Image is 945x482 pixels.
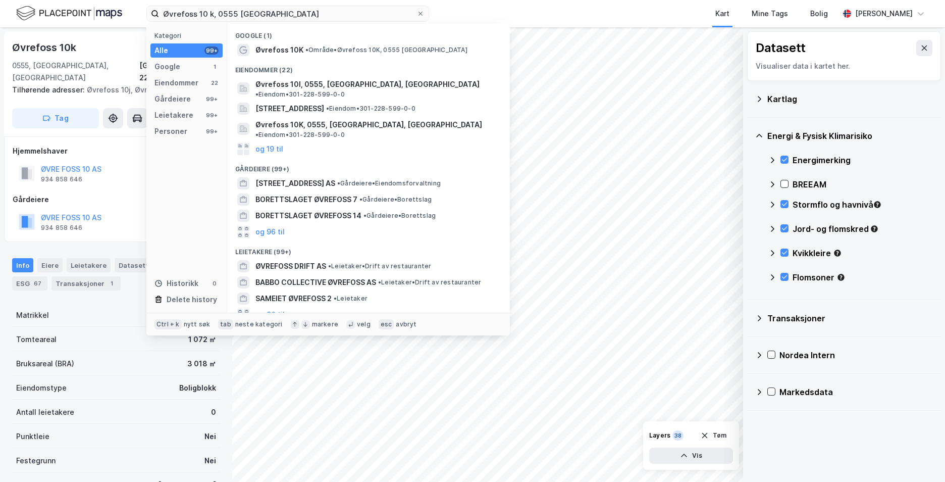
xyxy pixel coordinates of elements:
[793,223,933,235] div: Jord- og flomskred
[305,46,467,54] span: Område • Øvrefoss 10K, 0555 [GEOGRAPHIC_DATA]
[793,178,933,190] div: BREEAM
[211,406,216,418] div: 0
[227,240,510,258] div: Leietakere (99+)
[139,60,220,84] div: [GEOGRAPHIC_DATA], 228/599
[12,258,33,272] div: Info
[115,258,152,272] div: Datasett
[32,278,43,288] div: 67
[767,312,933,324] div: Transaksjoner
[12,60,139,84] div: 0555, [GEOGRAPHIC_DATA], [GEOGRAPHIC_DATA]
[378,278,481,286] span: Leietaker • Drift av restauranter
[767,130,933,142] div: Energi & Fysisk Klimarisiko
[255,309,285,321] button: og 96 til
[188,333,216,346] div: 1 072 ㎡
[211,279,219,287] div: 0
[204,127,219,135] div: 99+
[337,179,340,187] span: •
[16,333,57,346] div: Tomteareal
[255,131,258,138] span: •
[255,44,303,56] span: Øvrefoss 10K
[326,105,415,113] span: Eiendom • 301-228-599-0-0
[16,358,74,370] div: Bruksareal (BRA)
[154,109,193,121] div: Leietakere
[12,85,87,94] span: Tilhørende adresser:
[154,77,198,89] div: Eiendommer
[378,278,381,286] span: •
[255,103,324,115] span: [STREET_ADDRESS]
[836,273,846,282] div: Tooltip anchor
[793,247,933,259] div: Kvikkleire
[255,90,258,98] span: •
[694,427,733,444] button: Tøm
[255,177,335,189] span: [STREET_ADDRESS] AS
[154,277,198,290] div: Historikk
[13,194,220,206] div: Gårdeiere
[793,271,933,283] div: Flomsoner
[227,157,510,175] div: Gårdeiere (99+)
[895,433,945,482] iframe: Chat Widget
[379,319,394,329] div: esc
[154,44,168,57] div: Alle
[211,79,219,87] div: 22
[337,179,441,187] span: Gårdeiere • Eiendomsforvaltning
[870,224,879,233] div: Tooltip anchor
[187,358,216,370] div: 3 018 ㎡
[154,93,191,105] div: Gårdeiere
[363,212,436,220] span: Gårdeiere • Borettslag
[255,90,345,99] span: Eiendom • 301-228-599-0-0
[396,320,416,328] div: avbryt
[672,430,684,441] div: 38
[41,224,82,232] div: 934 858 646
[334,295,367,303] span: Leietaker
[255,143,283,155] button: og 19 til
[255,260,326,272] span: ØVREFOSS DRIFT AS
[235,320,283,328] div: neste kategori
[204,95,219,103] div: 99+
[873,200,882,209] div: Tooltip anchor
[154,32,223,39] div: Kategori
[649,431,670,440] div: Layers
[154,319,182,329] div: Ctrl + k
[12,276,47,291] div: ESG
[41,175,82,183] div: 934 858 646
[312,320,338,328] div: markere
[255,119,482,131] span: Øvrefoss 10K, 0555, [GEOGRAPHIC_DATA], [GEOGRAPHIC_DATA]
[359,196,432,204] span: Gårdeiere • Borettslag
[756,40,806,56] div: Datasett
[793,154,933,166] div: Energimerking
[184,320,211,328] div: nytt søk
[793,199,933,211] div: Stormflo og havnivå
[255,226,285,238] button: og 96 til
[328,262,431,270] span: Leietaker • Drift av restauranter
[255,78,480,90] span: Øvrefoss 10I, 0555, [GEOGRAPHIC_DATA], [GEOGRAPHIC_DATA]
[363,212,366,219] span: •
[779,349,933,361] div: Nordea Intern
[51,276,121,291] div: Transaksjoner
[218,319,233,329] div: tab
[227,58,510,76] div: Eiendommer (22)
[715,8,729,20] div: Kart
[305,46,308,54] span: •
[16,5,122,22] img: logo.f888ab2527a4732fd821a326f86c7f29.svg
[12,84,212,96] div: Øvrefoss 10j, Øvrefoss 10i
[154,61,180,73] div: Google
[16,406,74,418] div: Antall leietakere
[12,108,99,128] button: Tag
[154,125,187,137] div: Personer
[16,382,67,394] div: Eiendomstype
[328,262,331,270] span: •
[357,320,371,328] div: velg
[159,6,416,21] input: Søk på adresse, matrikkel, gårdeiere, leietakere eller personer
[255,131,345,139] span: Eiendom • 301-228-599-0-0
[227,24,510,42] div: Google (1)
[179,382,216,394] div: Boligblokk
[167,294,217,306] div: Delete history
[255,276,376,288] span: BABBO COLLECTIVE ØVREFOSS AS
[326,105,329,112] span: •
[204,46,219,55] div: 99+
[810,8,828,20] div: Bolig
[255,210,361,222] span: BORETTSLAGET ØVREFOSS 14
[107,278,117,288] div: 1
[37,258,63,272] div: Eiere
